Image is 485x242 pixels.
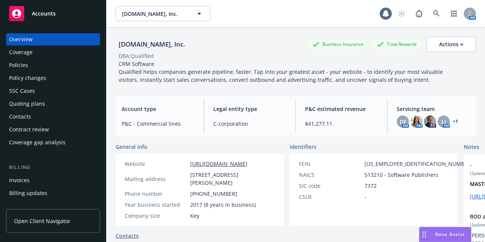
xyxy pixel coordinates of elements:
[305,105,378,113] span: P&C estimated revenue
[6,72,100,84] a: Policy changes
[116,6,210,21] button: [DOMAIN_NAME], Inc.
[410,116,422,128] img: photo
[9,123,49,136] div: Contract review
[299,182,361,190] div: SIC code
[9,85,35,97] div: SSC Cases
[125,212,187,220] div: Company size
[446,6,462,21] a: Switch app
[213,120,286,128] span: C-corporation
[424,116,436,128] img: photo
[9,187,47,199] div: Billing updates
[190,212,199,220] span: Key
[299,160,361,168] div: FEIN
[419,227,471,242] button: Nova Assist
[6,136,100,148] a: Coverage gap analysis
[6,123,100,136] a: Contract review
[464,143,479,152] span: Notes
[6,98,100,110] a: Quoting plans
[299,193,361,201] div: CSLB
[411,6,427,21] a: Report a Bug
[190,160,247,167] a: [URL][DOMAIN_NAME]
[190,190,237,198] span: [PHONE_NUMBER]
[116,143,147,151] span: General info
[125,201,187,209] div: Year business started
[439,37,463,52] div: Actions
[429,6,444,21] a: Search
[116,39,188,49] div: [DOMAIN_NAME], Inc.
[309,39,367,49] div: Business Insurance
[9,46,33,58] div: Coverage
[119,52,154,60] div: DBA: Qualified
[125,175,187,183] div: Mailing address
[453,119,458,124] a: +1
[119,60,444,83] span: CRM Software Qualified helps companies generate pipeline, faster. Tap into your greatest asset - ...
[9,98,45,110] div: Quoting plans
[6,33,100,45] a: Overview
[14,217,70,225] span: Open Client Navigator
[9,59,28,71] div: Policies
[9,111,31,123] div: Contacts
[125,160,187,168] div: Website
[9,136,66,148] div: Coverage gap analysis
[6,59,100,71] a: Policies
[9,200,51,212] div: Account charges
[6,111,100,123] a: Contacts
[427,37,476,52] button: Actions
[419,227,429,242] div: Drag to move
[299,171,361,179] div: NAICS
[9,72,46,84] div: Policy changes
[9,33,33,45] div: Overview
[6,187,100,199] a: Billing updates
[373,39,421,49] div: Total Rewards
[122,105,195,113] span: Account type
[6,46,100,58] a: Coverage
[190,171,275,187] span: [STREET_ADDRESS][PERSON_NAME]
[435,231,465,237] span: Nova Assist
[9,174,30,186] div: Invoices
[6,164,100,171] div: Billing
[6,85,100,97] a: SSC Cases
[6,174,100,186] a: Invoices
[116,232,139,240] a: Contacts
[397,105,470,113] span: Servicing team
[190,201,256,209] span: 2017 (8 years in business)
[6,200,100,212] a: Account charges
[365,171,438,179] span: 513210 - Software Publishers
[365,160,473,168] span: [US_EMPLOYER_IDENTIFICATION_NUMBER]
[400,118,406,126] span: DF
[394,6,409,21] a: Start snowing
[305,120,378,128] span: $41,277.11
[365,193,366,201] span: -
[125,190,187,198] div: Phone number
[290,143,316,151] span: Identifiers
[122,10,188,18] span: [DOMAIN_NAME], Inc.
[122,120,195,128] span: P&C - Commercial lines
[32,11,56,17] span: Accounts
[213,105,286,113] span: Legal entity type
[365,182,377,190] span: 7372
[441,118,446,126] span: LI
[6,3,100,24] a: Accounts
